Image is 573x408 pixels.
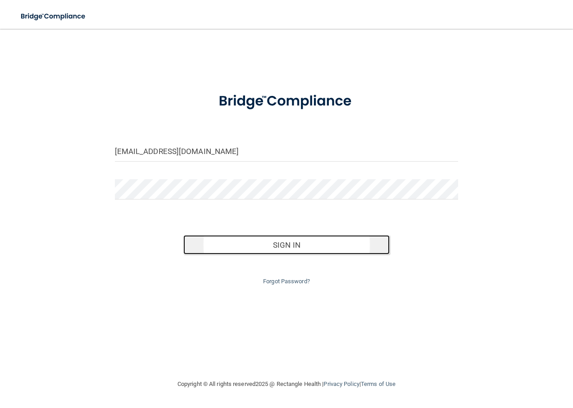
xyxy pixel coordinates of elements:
[122,370,451,399] div: Copyright © All rights reserved 2025 @ Rectangle Health | |
[183,235,390,255] button: Sign In
[14,7,94,26] img: bridge_compliance_login_screen.278c3ca4.svg
[263,278,310,285] a: Forgot Password?
[323,381,359,387] a: Privacy Policy
[115,141,459,162] input: Email
[361,381,396,387] a: Terms of Use
[417,344,562,380] iframe: Drift Widget Chat Controller
[204,83,369,120] img: bridge_compliance_login_screen.278c3ca4.svg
